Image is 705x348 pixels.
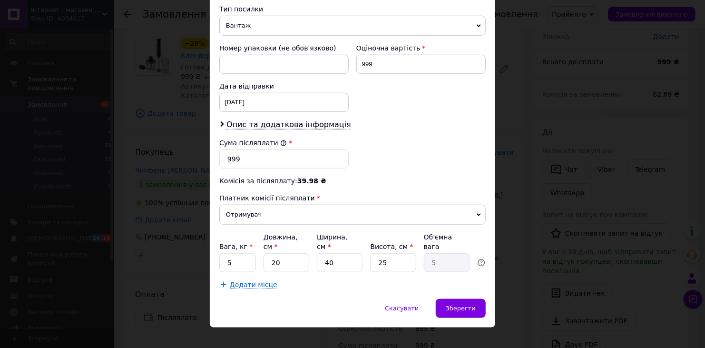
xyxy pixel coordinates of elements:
label: Довжина, см [264,233,298,250]
span: Тип посилки [219,5,263,13]
div: Об'ємна вага [424,232,470,251]
span: Опис та додаткова інформація [226,120,351,129]
div: Комісія за післяплату: [219,176,486,186]
span: Скасувати [385,305,419,312]
label: Ширина, см [317,233,347,250]
div: Оціночна вартість [356,43,486,53]
span: Вантаж [219,16,486,36]
div: Дата відправки [219,81,349,91]
span: 39.98 ₴ [297,177,326,185]
span: Платник комісії післяплати [219,194,315,202]
label: Вага, кг [219,243,253,250]
div: Номер упаковки (не обов'язково) [219,43,349,53]
label: Висота, см [370,243,413,250]
label: Сума післяплати [219,139,287,147]
span: Додати місце [230,281,277,289]
span: Зберегти [446,305,476,312]
span: Отримувач [219,205,486,225]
